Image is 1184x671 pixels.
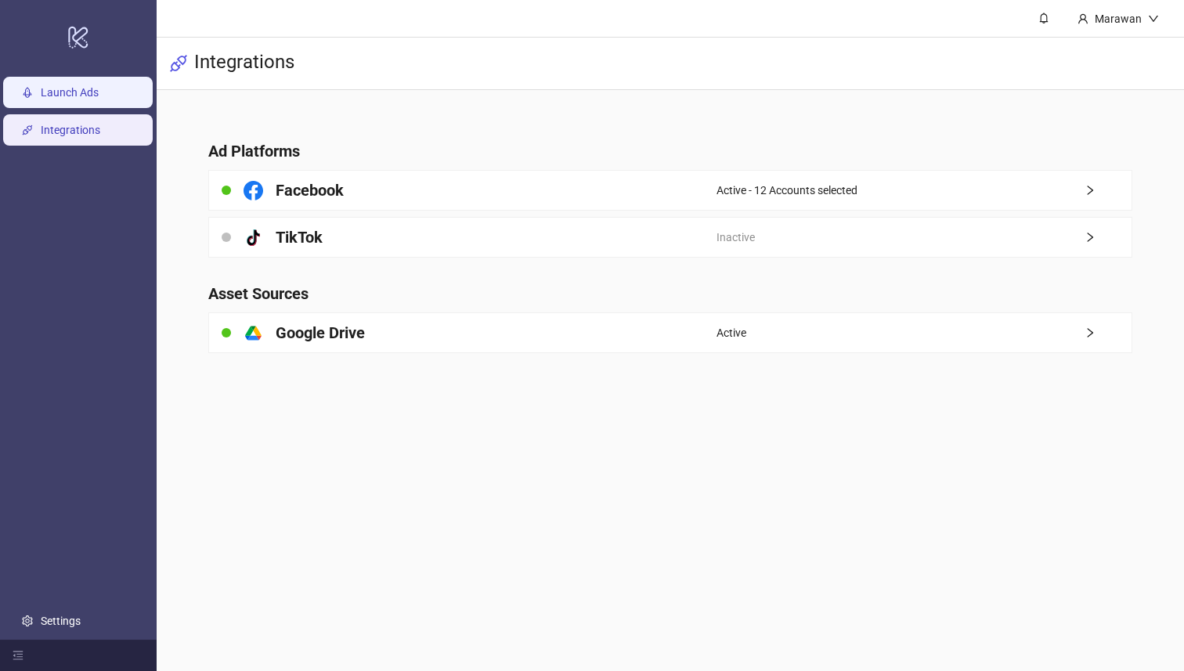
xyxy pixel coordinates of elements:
[717,229,755,246] span: Inactive
[1085,185,1132,196] span: right
[208,140,1132,162] h4: Ad Platforms
[169,54,188,73] span: api
[41,87,99,99] a: Launch Ads
[717,182,857,199] span: Active - 12 Accounts selected
[276,226,323,248] h4: TikTok
[13,650,23,661] span: menu-fold
[717,324,746,341] span: Active
[1085,327,1132,338] span: right
[1085,232,1132,243] span: right
[276,322,365,344] h4: Google Drive
[1078,13,1088,24] span: user
[1088,10,1148,27] div: Marawan
[208,283,1132,305] h4: Asset Sources
[276,179,344,201] h4: Facebook
[194,50,294,77] h3: Integrations
[208,312,1132,353] a: Google DriveActiveright
[1038,13,1049,23] span: bell
[208,217,1132,258] a: TikTokInactiveright
[208,170,1132,211] a: FacebookActive - 12 Accounts selectedright
[41,615,81,627] a: Settings
[1148,13,1159,24] span: down
[41,124,100,137] a: Integrations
